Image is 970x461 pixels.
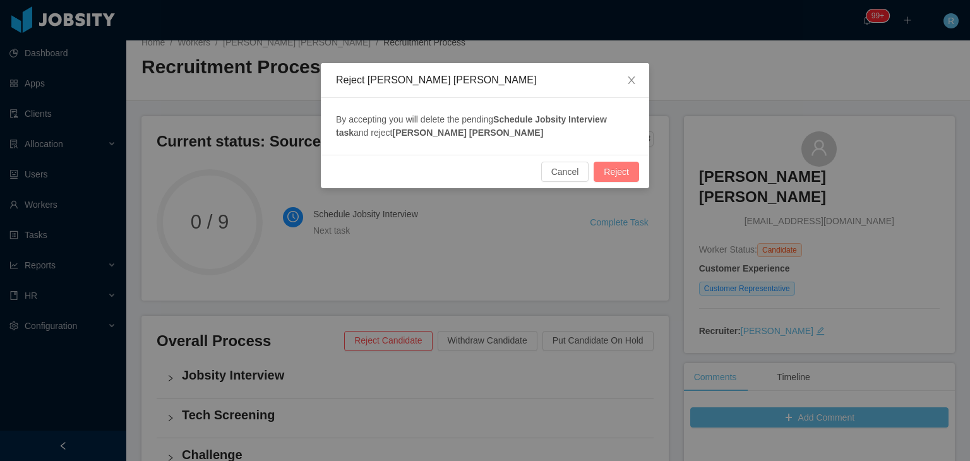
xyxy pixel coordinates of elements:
[594,162,639,182] button: Reject
[336,114,493,124] span: By accepting you will delete the pending
[336,114,607,138] strong: Schedule Jobsity Interview task
[354,128,392,138] span: and reject
[541,162,589,182] button: Cancel
[626,75,637,85] i: icon: close
[336,73,634,87] div: Reject [PERSON_NAME] [PERSON_NAME]
[393,128,544,138] strong: [PERSON_NAME] [PERSON_NAME]
[614,63,649,99] button: Close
